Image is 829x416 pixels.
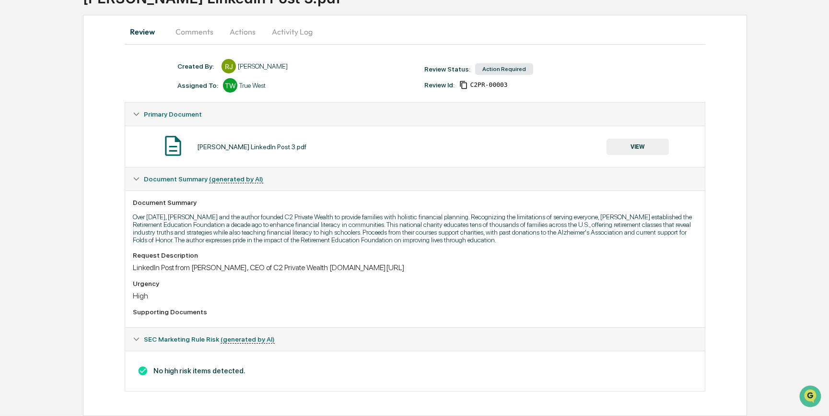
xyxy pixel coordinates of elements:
span: Primary Document [144,110,202,118]
div: Primary Document [125,126,704,167]
div: SEC Marketing Rule Risk (generated by AI) [125,328,704,351]
button: VIEW [607,139,669,155]
div: Primary Document [125,103,704,126]
span: Pylon [95,163,116,170]
div: We're available if you need us! [33,83,121,91]
div: LinkedIn Post from [PERSON_NAME], CEO of C2 Private Wealth [DOMAIN_NAME][URL] [133,263,697,272]
u: (generated by AI) [209,175,263,183]
div: Review Status: [424,65,470,73]
button: Start new chat [163,76,175,88]
div: 🔎 [10,140,17,148]
div: [PERSON_NAME] LinkedIn Post 3.pdf [197,143,306,151]
a: 🖐️Preclearance [6,117,66,134]
button: Actions [221,20,264,43]
span: SEC Marketing Rule Risk [144,335,275,343]
div: secondary tabs example [125,20,705,43]
div: RJ [222,59,236,73]
div: Document Summary (generated by AI) [125,351,704,391]
h3: No high risk items detected. [133,366,697,376]
div: True West [239,82,266,89]
div: [PERSON_NAME] [238,62,288,70]
button: Comments [168,20,221,43]
div: Action Required [475,63,533,75]
iframe: Open customer support [798,384,824,410]
span: 2cc96e5c-7f89-4eee-882f-4af7919eb509 [470,81,507,89]
div: Assigned To: [177,82,218,89]
img: Document Icon [161,134,185,158]
div: Urgency [133,280,697,287]
div: Document Summary (generated by AI) [125,190,704,327]
span: Document Summary [144,175,263,183]
span: Attestations [79,121,119,131]
div: Document Summary [133,199,697,206]
u: (generated by AI) [221,335,275,344]
div: Created By: ‎ ‎ [177,62,217,70]
div: Review Id: [424,81,455,89]
button: Activity Log [264,20,320,43]
span: Preclearance [19,121,62,131]
div: 🗄️ [70,122,77,130]
div: Supporting Documents [133,308,697,316]
a: 🗄️Attestations [66,117,123,134]
div: Document Summary (generated by AI) [125,167,704,190]
span: Data Lookup [19,139,60,149]
a: 🔎Data Lookup [6,135,64,153]
div: High [133,291,697,300]
button: Review [125,20,168,43]
img: 1746055101610-c473b297-6a78-478c-a979-82029cc54cd1 [10,73,27,91]
p: Over [DATE], [PERSON_NAME] and the author founded C2 Private Wealth to provide families with holi... [133,213,697,244]
p: How can we help? [10,20,175,36]
div: Request Description [133,251,697,259]
div: TW [223,78,237,93]
div: Start new chat [33,73,157,83]
a: Powered byPylon [68,162,116,170]
div: 🖐️ [10,122,17,130]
